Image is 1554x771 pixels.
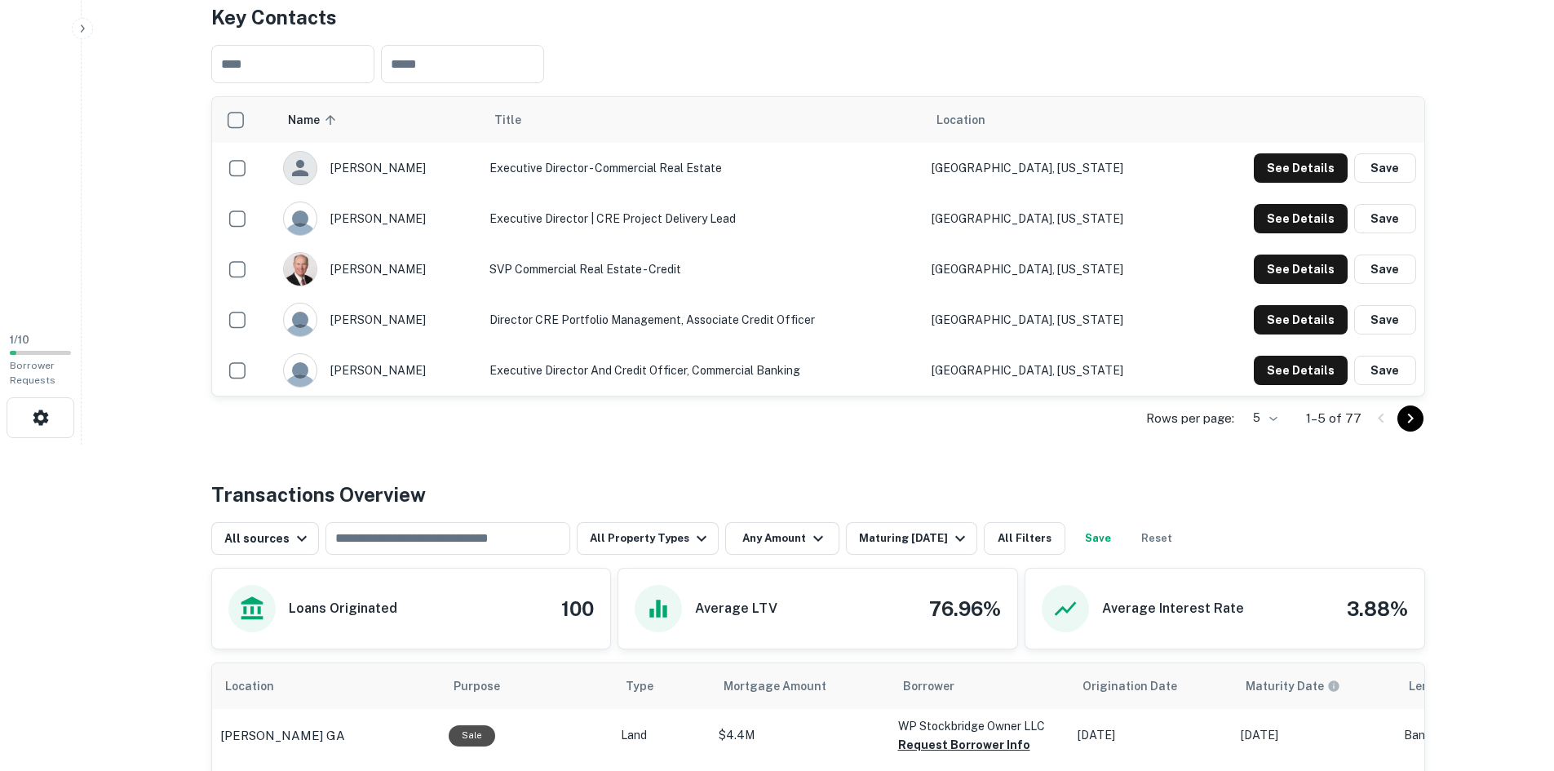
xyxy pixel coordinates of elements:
[1246,677,1340,695] div: Maturity dates displayed may be estimated. Please contact the lender for the most accurate maturi...
[454,676,521,696] span: Purpose
[481,97,923,143] th: Title
[1146,409,1234,428] p: Rows per page:
[1354,153,1416,183] button: Save
[288,110,341,130] span: Name
[283,202,472,236] div: [PERSON_NAME]
[1254,356,1348,385] button: See Details
[284,253,317,286] img: 1516500025013
[711,663,890,709] th: Mortgage Amount
[1397,405,1423,432] button: Go to next page
[212,97,1424,396] div: scrollable content
[1246,677,1324,695] h6: Maturity Date
[284,354,317,387] img: 9c8pery4andzj6ohjkjp54ma2
[225,676,295,696] span: Location
[220,726,432,746] a: [PERSON_NAME] GA
[1131,522,1183,555] button: Reset
[211,2,1425,32] h4: Key Contacts
[1306,409,1361,428] p: 1–5 of 77
[695,599,777,618] h6: Average LTV
[890,663,1069,709] th: Borrower
[613,663,711,709] th: Type
[1396,663,1543,709] th: Lender Type
[621,727,702,744] p: Land
[846,522,977,555] button: Maturing [DATE]
[1241,727,1388,744] p: [DATE]
[224,529,312,548] div: All sources
[1246,677,1361,695] span: Maturity dates displayed may be estimated. Please contact the lender for the most accurate maturi...
[494,110,542,130] span: Title
[1254,204,1348,233] button: See Details
[923,193,1193,244] td: [GEOGRAPHIC_DATA], [US_STATE]
[1069,663,1233,709] th: Origination Date
[284,304,317,336] img: 9c8pery4andzj6ohjkjp54ma2
[449,725,495,746] div: Sale
[275,97,480,143] th: Name
[923,143,1193,193] td: [GEOGRAPHIC_DATA], [US_STATE]
[481,193,923,244] td: Executive Director | CRE Project Delivery Lead
[724,676,848,696] span: Mortgage Amount
[1404,727,1534,744] p: Bank
[1354,204,1416,233] button: Save
[283,303,472,337] div: [PERSON_NAME]
[719,727,882,744] p: $4.4M
[903,676,954,696] span: Borrower
[923,244,1193,295] td: [GEOGRAPHIC_DATA], [US_STATE]
[859,529,970,548] div: Maturing [DATE]
[725,522,839,555] button: Any Amount
[929,594,1001,623] h4: 76.96%
[1354,255,1416,284] button: Save
[1409,676,1478,696] span: Lender Type
[923,97,1193,143] th: Location
[10,334,29,346] span: 1 / 10
[1082,676,1198,696] span: Origination Date
[898,735,1030,755] button: Request Borrower Info
[626,676,675,696] span: Type
[1254,153,1348,183] button: See Details
[283,353,472,388] div: [PERSON_NAME]
[289,599,397,618] h6: Loans Originated
[936,110,985,130] span: Location
[1254,305,1348,335] button: See Details
[923,295,1193,345] td: [GEOGRAPHIC_DATA], [US_STATE]
[481,295,923,345] td: Director CRE Portfolio Management, Associate Credit Officer
[481,244,923,295] td: SVP Commercial Real Estate - Credit
[1354,305,1416,335] button: Save
[1472,640,1554,719] iframe: Chat Widget
[1254,255,1348,284] button: See Details
[1072,522,1124,555] button: Save your search to get updates of matches that match your search criteria.
[284,202,317,235] img: 9c8pery4andzj6ohjkjp54ma2
[923,345,1193,396] td: [GEOGRAPHIC_DATA], [US_STATE]
[220,726,345,746] p: [PERSON_NAME] GA
[1347,594,1408,623] h4: 3.88%
[283,151,472,185] div: [PERSON_NAME]
[441,663,613,709] th: Purpose
[577,522,719,555] button: All Property Types
[211,522,319,555] button: All sources
[481,345,923,396] td: Executive Director and Credit Officer, Commercial Banking
[283,252,472,286] div: [PERSON_NAME]
[898,717,1061,735] p: WP Stockbridge Owner LLC
[211,480,426,509] h4: Transactions Overview
[561,594,594,623] h4: 100
[1233,663,1396,709] th: Maturity dates displayed may be estimated. Please contact the lender for the most accurate maturi...
[1241,406,1280,430] div: 5
[10,360,55,386] span: Borrower Requests
[984,522,1065,555] button: All Filters
[1354,356,1416,385] button: Save
[1102,599,1244,618] h6: Average Interest Rate
[481,143,923,193] td: Executive Director - Commercial Real Estate
[212,663,441,709] th: Location
[1078,727,1224,744] p: [DATE]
